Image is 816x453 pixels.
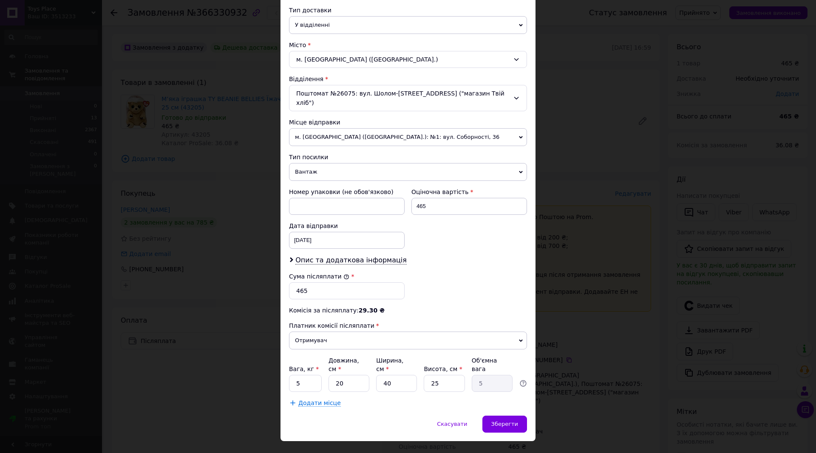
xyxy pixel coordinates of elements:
div: Місто [289,41,527,49]
label: Сума післяплати [289,273,349,280]
span: Місце відправки [289,119,340,126]
div: Номер упаковки (не обов'язково) [289,188,405,196]
span: У відділенні [289,16,527,34]
span: Скасувати [437,421,467,427]
span: Вантаж [289,163,527,181]
div: Комісія за післяплату: [289,306,527,315]
div: м. [GEOGRAPHIC_DATA] ([GEOGRAPHIC_DATA].) [289,51,527,68]
label: Довжина, см [329,357,359,372]
label: Ширина, см [376,357,403,372]
div: Об'ємна вага [472,356,513,373]
span: Отримувач [289,332,527,349]
label: Вага, кг [289,366,319,372]
span: Тип посилки [289,154,328,160]
span: Додати місце [298,400,341,407]
div: Оціночна вартість [411,188,527,196]
span: Зберегти [491,421,518,427]
span: 29.30 ₴ [359,307,385,314]
span: м. [GEOGRAPHIC_DATA] ([GEOGRAPHIC_DATA].): №1: вул. Соборності, 36 [289,128,527,146]
label: Висота, см [424,366,462,372]
div: Відділення [289,75,527,83]
div: Дата відправки [289,222,405,230]
span: Опис та додаткова інформація [295,256,407,264]
div: Поштомат №26075: вул. Шолом-[STREET_ADDRESS] ("магазин Твій хліб") [289,85,527,111]
span: Тип доставки [289,7,331,14]
span: Платник комісії післяплати [289,322,374,329]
